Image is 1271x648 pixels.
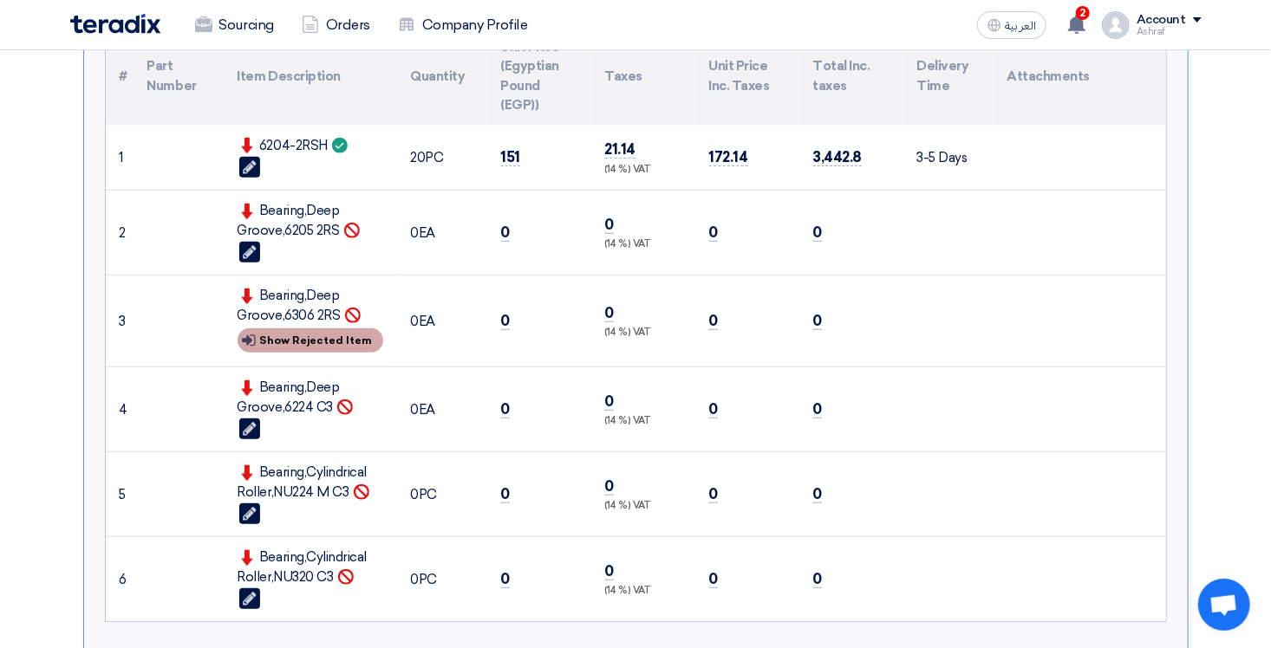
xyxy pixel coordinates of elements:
td: 2 [106,191,134,275]
span: 0 [411,402,420,418]
span: 0 [605,304,615,322]
td: EA [397,275,487,367]
div: Bearing,Cylindrical Roller,NU224 M C3 [238,463,383,502]
a: Company Profile [384,6,542,44]
td: EA [397,191,487,275]
span: 20 [411,150,426,165]
div: (14 %) VAT [605,237,681,252]
div: (14 %) VAT [605,499,681,514]
th: Item Description [224,27,397,126]
th: Unit Price (Egyptian Pound (EGP)) [487,27,591,126]
div: Bearing,Cylindrical Roller,NU320 C3 [238,548,383,586]
td: 1 [106,126,134,191]
td: PC [397,452,487,537]
th: # [106,27,134,126]
div: (14 %) VAT [605,326,681,340]
div: (14 %) VAT [605,414,681,429]
span: 0 [813,400,823,418]
span: 0 [709,485,719,503]
th: Delivery Time [903,27,994,126]
span: 0 [813,570,823,588]
span: 0 [605,392,615,411]
td: 4 [106,367,134,452]
span: 0 [813,312,823,330]
div: Show Rejected Item [238,328,383,353]
th: Attachments [994,27,1166,126]
span: 0 [709,224,719,242]
a: Sourcing [181,6,288,44]
td: PC [397,126,487,191]
div: Open chat [1198,579,1250,631]
td: 3 [106,275,134,367]
span: 0 [411,314,420,329]
span: 3,442.8 [813,148,863,166]
span: 0 [709,400,719,418]
span: 0 [501,485,511,503]
span: 2 [1076,6,1090,20]
span: 0 [813,485,823,503]
span: 151 [501,148,521,166]
div: Ashraf [1137,27,1202,36]
span: 21.14 [605,140,636,159]
th: Total Inc. taxes [799,27,903,126]
span: 0 [501,400,511,418]
td: 3-5 Days [903,126,994,191]
span: 0 [501,570,511,588]
th: Taxes [591,27,695,126]
div: Bearing,Deep Groove,6224 C3 [238,378,383,417]
span: 0 [709,312,719,330]
img: profile_test.png [1102,11,1130,39]
th: Part Number [134,27,224,126]
span: 0 [501,224,511,242]
td: 5 [106,452,134,537]
span: 0 [709,570,719,588]
span: 0 [411,487,420,502]
a: Orders [288,6,384,44]
span: 172.14 [709,148,748,166]
div: Bearing,Deep Groove,6205 2RS [238,201,383,240]
div: (14 %) VAT [605,163,681,178]
td: EA [397,367,487,452]
span: 0 [411,225,420,241]
span: 0 [501,312,511,330]
div: Account [1137,13,1186,28]
span: 0 [605,477,615,496]
div: 6204-2RSH [238,136,383,156]
span: العربية [1005,20,1036,32]
div: Bearing,Deep Groove,6306 2RS [238,286,383,325]
img: Teradix logo [70,14,160,34]
div: (14 %) VAT [605,584,681,599]
span: 0 [411,572,420,587]
th: Quantity [397,27,487,126]
td: 6 [106,537,134,622]
button: العربية [977,11,1046,39]
td: PC [397,537,487,622]
span: 0 [605,562,615,580]
th: Unit Price Inc. Taxes [695,27,799,126]
span: 0 [813,224,823,242]
span: 0 [605,216,615,234]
